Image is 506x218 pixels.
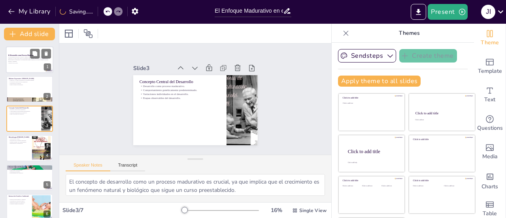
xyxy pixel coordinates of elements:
[474,52,506,81] div: Add ready made slides
[43,93,51,100] div: 2
[481,4,495,20] button: J I
[9,138,30,140] p: Observación de "suites".
[4,28,55,40] button: Add slide
[9,113,39,115] p: Etapas observables del desarrollo.
[381,185,399,187] div: Click to add text
[9,195,30,197] p: Interacción Genético-Ambiental
[411,4,426,20] button: Export to PowerPoint
[338,76,421,87] button: Apply theme to all slides
[9,84,51,85] p: Fases de desarrollo universales.
[474,109,506,138] div: Get real-time input from your audience
[9,140,30,142] p: Descripción de la conducta observable.
[144,74,219,110] p: Etapas observables del desarrollo.
[6,106,53,132] div: 3
[44,64,51,71] div: 1
[9,171,51,173] p: Influencia del ambiente.
[9,81,51,83] p: El desarrollo sigue un proceso madurativo.
[215,5,283,17] input: Insert title
[9,110,39,112] p: Comportamiento genéticamente predeterminado.
[147,66,223,103] p: Comportamiento genéticamente predeterminado.
[9,172,51,174] p: Patrón definido en el desarrollo.
[9,143,30,144] p: Importancia de la observación.
[110,163,145,171] button: Transcript
[343,185,361,187] div: Click to add text
[474,166,506,195] div: Add charts and graphs
[415,119,468,121] div: Click to add text
[149,63,224,99] p: Desarrollo como proceso madurativo.
[9,166,51,168] p: Fuerzas Guía del Desarrollo
[9,203,30,205] p: Contextos variados de desarrollo.
[9,112,39,114] p: Variaciones individuales en el desarrollo.
[428,4,467,20] button: Present
[42,49,51,58] button: Delete Slide
[9,141,30,143] p: Enfoque científico del comportamiento.
[43,210,51,218] div: 6
[8,62,51,64] p: Generated with [URL]
[43,181,51,188] div: 5
[413,185,438,187] div: Click to add text
[66,163,110,171] button: Speaker Notes
[299,207,327,214] span: Single View
[8,54,36,56] strong: El Desarrollo como Proceso Madurativo
[9,78,51,80] p: Máximo Exponente: [PERSON_NAME]
[483,209,497,218] span: Table
[145,70,221,106] p: Variaciones individuales en el desarrollo.
[6,135,53,161] div: 4
[415,111,468,115] div: Click to add title
[43,122,51,129] div: 3
[343,97,399,99] div: Click to add title
[9,168,51,169] p: Fuerzas internas guían el desarrollo.
[477,124,503,133] span: Questions
[9,107,39,109] p: Concepto Central del Desarrollo
[482,152,498,161] span: Media
[362,185,380,187] div: Click to add text
[474,81,506,109] div: Add text boxes
[149,42,188,64] div: Slide 3
[6,165,53,191] div: 5
[66,174,325,196] textarea: El concepto de desarrollo como un proceso madurativo es crucial, ya que implica que el crecimient...
[413,138,470,141] div: Click to add title
[348,148,398,154] div: Click to add title
[413,179,470,182] div: Click to add title
[6,46,53,73] div: 1
[43,152,51,159] div: 4
[9,80,51,81] p: [PERSON_NAME] es un pionero en el desarrollo infantil.
[9,200,30,202] p: Dominancia del programa genético.
[6,76,53,102] div: 2
[8,56,51,62] p: Esta presentación explora el desarrollo infantil como un proceso madurativo, destacando las ideas...
[9,169,51,171] p: Plan biológico preestablecido.
[60,8,93,15] div: Saving......
[484,95,495,104] span: Text
[83,29,93,38] span: Position
[399,49,457,63] button: Create theme
[9,109,39,110] p: Desarrollo como proceso madurativo.
[30,49,40,58] button: Duplicate Slide
[481,182,498,191] span: Charts
[352,24,466,43] p: Themes
[9,202,30,203] p: Influencias externas en el desarrollo.
[338,49,396,63] button: Sendsteps
[343,179,399,182] div: Click to add title
[478,67,502,76] span: Template
[474,24,506,52] div: Change the overall theme
[6,5,54,18] button: My Library
[444,185,469,187] div: Click to add text
[348,161,398,163] div: Click to add body
[343,102,399,104] div: Click to add text
[481,5,495,19] div: J I
[9,136,30,138] p: Metodología [PERSON_NAME]
[481,38,499,47] span: Theme
[267,207,286,214] div: 16 %
[9,82,51,84] p: Observación de conductas.
[474,138,506,166] div: Add images, graphics, shapes or video
[9,199,30,201] p: Interacción entre genética y ambiente.
[150,58,227,96] p: Concepto Central del Desarrollo
[62,207,183,214] div: Slide 3 / 7
[62,27,75,40] div: Layout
